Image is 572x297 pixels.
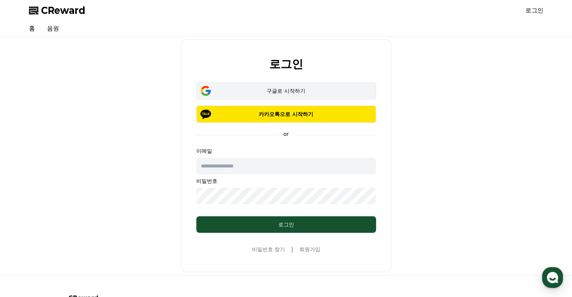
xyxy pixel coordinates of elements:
[29,5,85,17] a: CReward
[525,6,543,15] a: 로그인
[196,177,376,185] p: 비밀번호
[207,110,365,118] p: 카카오톡으로 시작하기
[24,246,28,252] span: 홈
[196,106,376,123] button: 카카오톡으로 시작하기
[291,245,293,254] span: |
[23,21,41,36] a: 홈
[41,21,65,36] a: 음원
[252,246,285,253] a: 비밀번호 찾기
[97,235,144,253] a: 설정
[196,216,376,233] button: 로그인
[279,130,293,138] p: or
[50,235,97,253] a: 대화
[69,246,78,252] span: 대화
[41,5,85,17] span: CReward
[299,246,320,253] a: 회원가입
[269,58,303,70] h2: 로그인
[196,82,376,100] button: 구글로 시작하기
[2,235,50,253] a: 홈
[207,87,365,95] div: 구글로 시작하기
[196,147,376,155] p: 이메일
[211,221,361,228] div: 로그인
[116,246,125,252] span: 설정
